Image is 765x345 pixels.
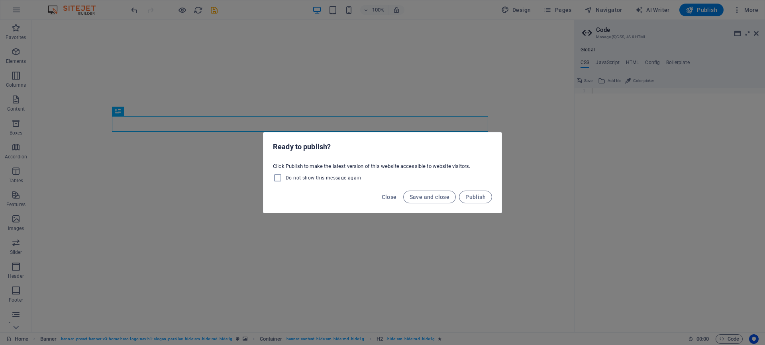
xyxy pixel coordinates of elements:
[382,194,397,200] span: Close
[403,191,456,203] button: Save and close
[410,194,450,200] span: Save and close
[273,142,492,152] h2: Ready to publish?
[465,194,486,200] span: Publish
[459,191,492,203] button: Publish
[263,160,502,186] div: Click Publish to make the latest version of this website accessible to website visitors.
[379,191,400,203] button: Close
[286,175,361,181] span: Do not show this message again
